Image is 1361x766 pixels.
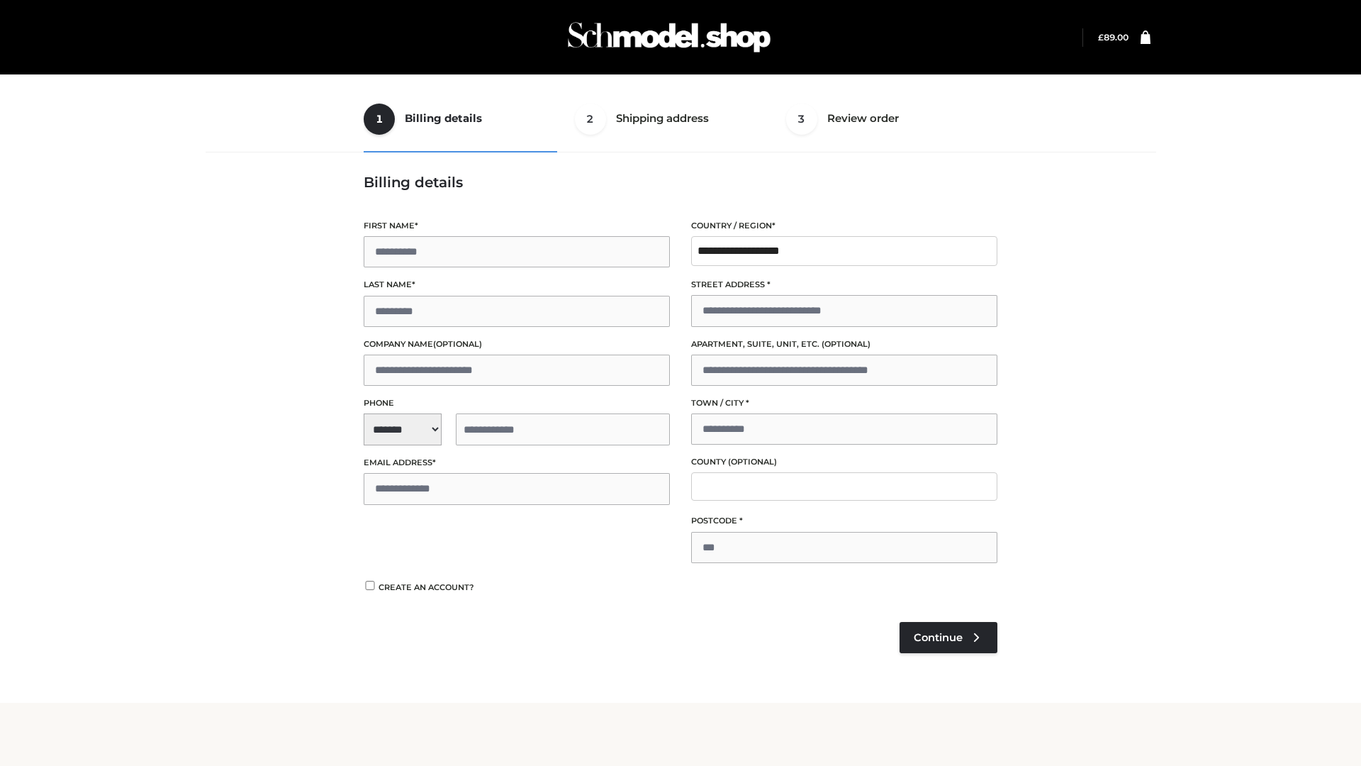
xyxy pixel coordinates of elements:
[691,514,997,528] label: Postcode
[822,339,870,349] span: (optional)
[364,174,997,191] h3: Billing details
[1098,32,1104,43] span: £
[364,396,670,410] label: Phone
[691,396,997,410] label: Town / City
[914,631,963,644] span: Continue
[379,582,474,592] span: Create an account?
[1098,32,1128,43] a: £89.00
[563,9,775,65] img: Schmodel Admin 964
[364,581,376,590] input: Create an account?
[364,278,670,292] label: Last name
[1098,32,1128,43] bdi: 89.00
[691,338,997,351] label: Apartment, suite, unit, etc.
[433,339,482,349] span: (optional)
[691,219,997,233] label: Country / Region
[691,278,997,292] label: Street address
[364,219,670,233] label: First name
[900,622,997,653] a: Continue
[691,455,997,469] label: County
[364,338,670,351] label: Company name
[364,456,670,470] label: Email address
[728,457,777,467] span: (optional)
